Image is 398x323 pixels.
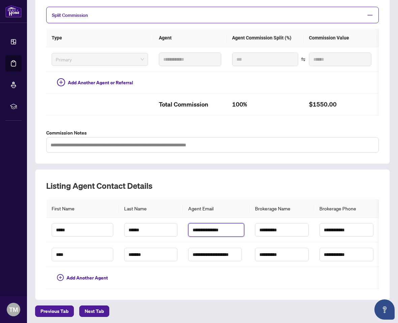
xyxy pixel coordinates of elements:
span: Add Another Agent or Referral [68,79,133,86]
button: Previous Tab [35,305,74,317]
span: Previous Tab [40,306,68,317]
button: Add Another Agent or Referral [52,77,139,88]
span: plus-circle [57,274,64,281]
h2: 100% [232,99,298,110]
div: Split Commission [46,7,379,23]
button: Add Another Agent [52,272,113,283]
img: logo [5,5,22,18]
span: TM [9,305,18,314]
th: Brokerage Name [250,199,314,218]
button: Open asap [374,299,395,320]
th: Agent [153,29,227,47]
span: swap [301,57,306,62]
th: Agent Email [183,199,250,218]
button: Next Tab [79,305,109,317]
th: Last Name [119,199,183,218]
span: Split Commission [52,12,88,18]
span: plus-circle [57,78,65,86]
h2: Listing Agent Contact Details [46,180,379,191]
span: Add Another Agent [66,274,108,282]
h2: $1550.00 [309,99,371,110]
th: Commission Value [304,29,377,47]
span: Primary [56,54,144,64]
th: Agent Commission Split (%) [227,29,304,47]
span: minus [367,12,373,18]
th: Type [46,29,153,47]
span: Next Tab [85,306,104,317]
th: First Name [46,199,119,218]
h2: Total Commission [159,99,221,110]
th: Brokerage Phone [314,199,379,218]
label: Commission Notes [46,129,379,137]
